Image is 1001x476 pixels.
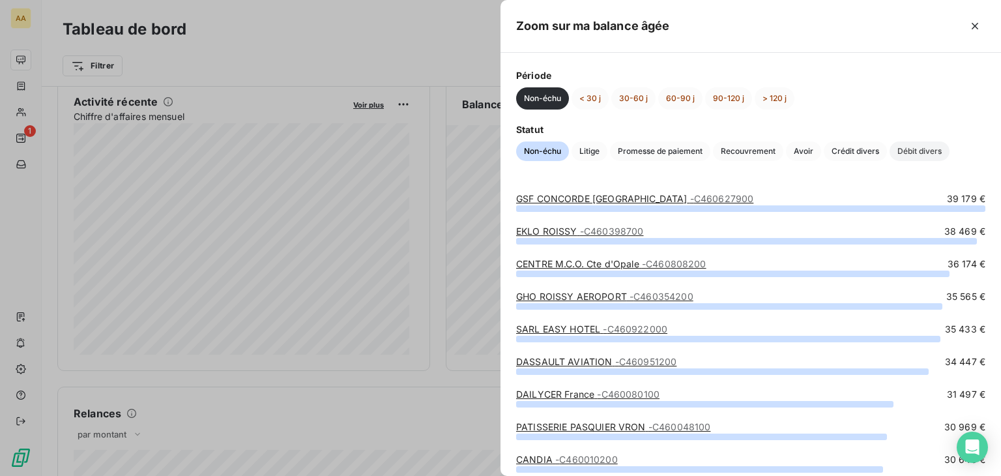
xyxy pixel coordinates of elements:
[516,389,660,400] a: DAILYCER France
[713,141,783,161] button: Recouvrement
[572,87,609,110] button: < 30 j
[755,87,794,110] button: > 120 j
[516,17,670,35] h5: Zoom sur ma balance âgée
[516,258,706,269] a: CENTRE M.C.O. Cte d'Opale
[944,225,985,238] span: 38 469 €
[516,454,618,465] a: CANDIA
[630,291,693,302] span: - C460354200
[642,258,706,269] span: - C460808200
[890,141,950,161] button: Débit divers
[947,192,985,205] span: 39 179 €
[516,421,710,432] a: PATISSERIE PASQUIER VRON
[603,323,667,335] span: - C460922000
[516,87,569,110] button: Non-échu
[580,226,644,237] span: - C460398700
[572,141,607,161] button: Litige
[516,356,676,367] a: DASSAULT AVIATION
[957,432,988,463] div: Open Intercom Messenger
[786,141,821,161] button: Avoir
[611,87,656,110] button: 30-60 j
[648,421,711,432] span: - C460048100
[945,355,985,368] span: 34 447 €
[824,141,887,161] button: Crédit divers
[615,356,677,367] span: - C460951200
[516,323,667,335] a: SARL EASY HOTEL
[944,453,985,466] span: 30 646 €
[948,258,985,271] span: 36 174 €
[516,291,693,302] a: GHO ROISSY AEROPORT
[516,226,643,237] a: EKLO ROISSY
[944,421,985,434] span: 30 969 €
[690,193,754,204] span: - C460627900
[516,141,569,161] button: Non-échu
[555,454,618,465] span: - C460010200
[516,68,985,82] span: Période
[597,389,660,400] span: - C460080100
[516,193,753,204] a: GSF CONCORDE [GEOGRAPHIC_DATA]
[947,388,985,401] span: 31 497 €
[516,123,985,136] span: Statut
[610,141,710,161] button: Promesse de paiement
[658,87,703,110] button: 60-90 j
[705,87,752,110] button: 90-120 j
[945,323,985,336] span: 35 433 €
[946,290,985,303] span: 35 565 €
